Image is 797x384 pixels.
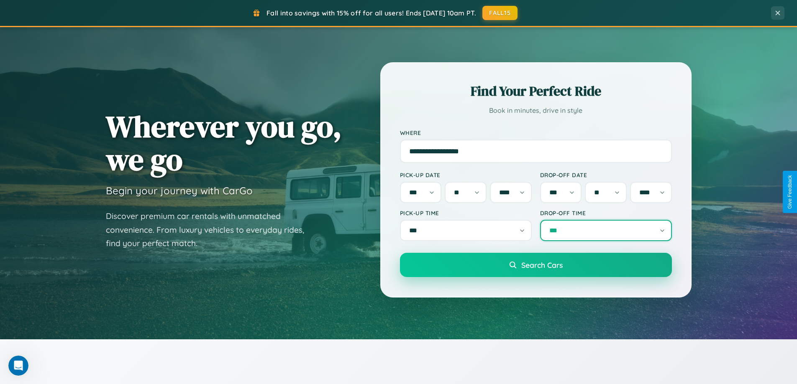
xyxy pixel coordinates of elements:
[400,129,672,136] label: Where
[106,209,315,250] p: Discover premium car rentals with unmatched convenience. From luxury vehicles to everyday rides, ...
[482,6,518,20] button: FALL15
[267,9,476,17] span: Fall into savings with 15% off for all users! Ends [DATE] 10am PT.
[400,82,672,100] h2: Find Your Perfect Ride
[8,356,28,376] iframe: Intercom live chat
[521,260,563,270] span: Search Cars
[106,184,253,197] h3: Begin your journey with CarGo
[787,175,793,209] div: Give Feedback
[400,209,532,216] label: Pick-up Time
[400,253,672,277] button: Search Cars
[540,209,672,216] label: Drop-off Time
[400,104,672,117] p: Book in minutes, drive in style
[106,110,342,176] h1: Wherever you go, we go
[540,171,672,178] label: Drop-off Date
[400,171,532,178] label: Pick-up Date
